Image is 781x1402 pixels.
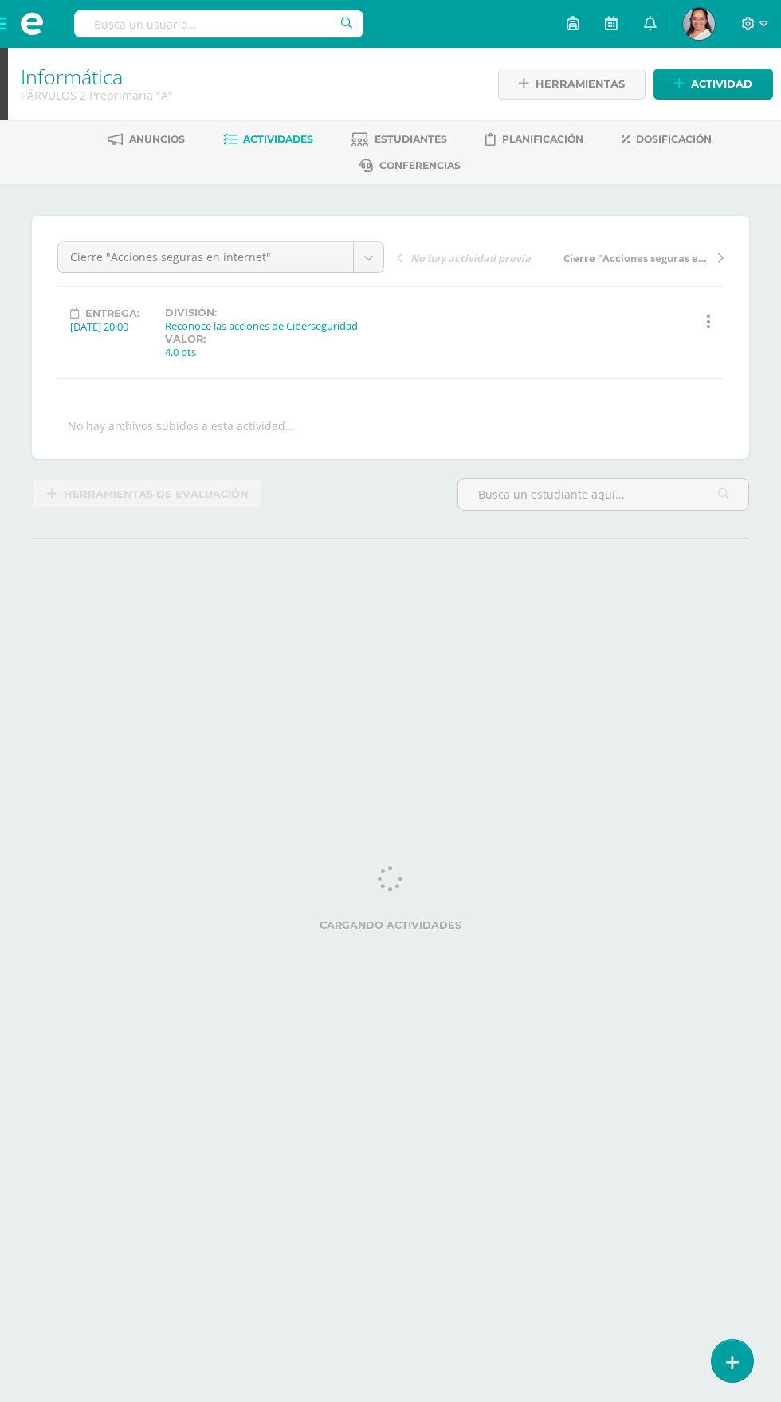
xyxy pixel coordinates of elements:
a: Actividad [653,69,773,100]
span: Herramientas [536,69,625,99]
div: [DATE] 20:00 [70,319,139,334]
label: Valor: [165,333,206,345]
span: Cierre "Acciones seguras en internet" [563,251,711,265]
div: Reconoce las acciones de Ciberseguridad [165,319,358,333]
label: División: [165,307,358,319]
span: Entrega: [85,307,139,319]
span: No hay actividad previa [410,251,531,265]
span: Herramientas de evaluación [64,480,249,509]
a: Dosificación [622,127,712,152]
input: Busca un usuario... [74,10,363,37]
a: Informática [21,63,123,90]
span: Conferencias [379,159,461,171]
a: Anuncios [108,127,185,152]
a: Actividades [223,127,313,152]
input: Busca un estudiante aquí... [458,479,748,510]
span: Anuncios [129,133,185,145]
div: No hay archivos subidos a esta actividad... [68,418,295,433]
img: dc5ff4e07cc4005fde0d66d8b3792a65.png [683,8,715,40]
span: Cierre "Acciones seguras en internet" [70,242,341,272]
span: Actividad [691,69,752,99]
a: Cierre "Acciones seguras en internet" [58,242,383,272]
a: Planificación [485,127,583,152]
span: Estudiantes [375,133,447,145]
span: Actividades [243,133,313,145]
a: Conferencias [359,153,461,178]
a: Cierre "Acciones seguras en internet" [560,249,724,265]
div: PÁRVULOS 2 Preprimaria 'A' [21,88,477,103]
span: Planificación [502,133,583,145]
label: Cargando actividades [38,919,743,931]
span: Dosificación [636,133,712,145]
a: Estudiantes [351,127,447,152]
div: 4.0 pts [165,345,206,359]
h1: Informática [21,65,477,88]
a: Herramientas [498,69,646,100]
